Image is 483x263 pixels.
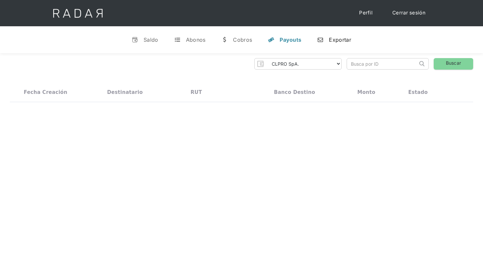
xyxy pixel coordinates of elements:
[186,36,206,43] div: Abonos
[268,36,274,43] div: y
[353,7,379,19] a: Perfil
[329,36,351,43] div: Exportar
[434,58,473,70] a: Buscar
[24,89,67,95] div: Fecha creación
[357,89,375,95] div: Monto
[132,36,138,43] div: v
[274,89,315,95] div: Banco destino
[107,89,143,95] div: Destinatario
[347,58,418,69] input: Busca por ID
[174,36,181,43] div: t
[254,58,342,70] form: Form
[221,36,228,43] div: w
[386,7,432,19] a: Cerrar sesión
[408,89,428,95] div: Estado
[144,36,158,43] div: Saldo
[233,36,252,43] div: Cobros
[191,89,202,95] div: RUT
[280,36,301,43] div: Payouts
[317,36,324,43] div: n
